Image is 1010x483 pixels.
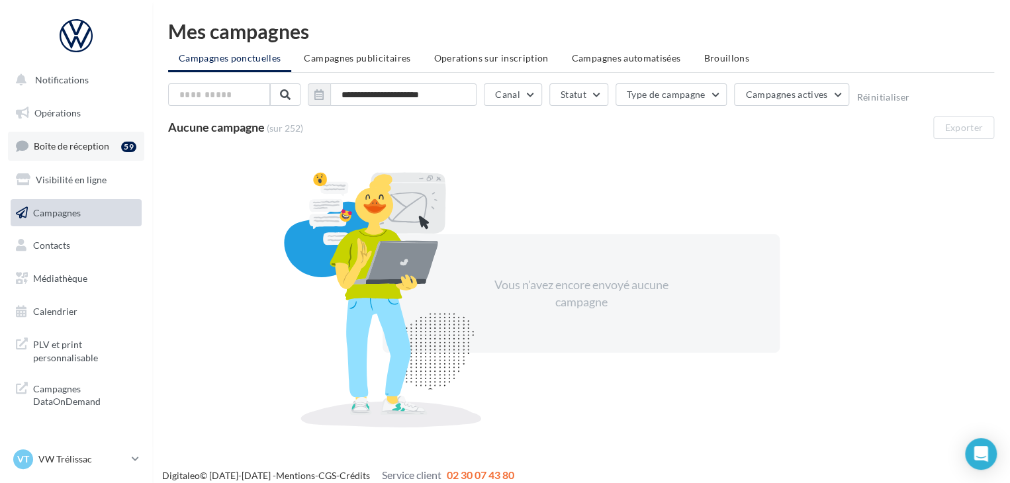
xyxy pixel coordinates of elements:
div: Open Intercom Messenger [965,438,997,470]
span: Campagnes publicitaires [304,52,410,64]
p: VW Trélissac [38,453,126,466]
button: Réinitialiser [856,92,909,103]
span: VT [17,453,29,466]
a: Visibilité en ligne [8,166,144,194]
span: Opérations [34,107,81,118]
a: Crédits [340,470,370,481]
a: PLV et print personnalisable [8,330,144,369]
a: Médiathèque [8,265,144,292]
a: Boîte de réception59 [8,132,144,160]
div: Vous n'avez encore envoyé aucune campagne [467,277,695,310]
button: Notifications [8,66,139,94]
span: Campagnes automatisées [572,52,681,64]
button: Exporter [933,116,994,139]
a: Campagnes DataOnDemand [8,374,144,414]
span: Boîte de réception [34,140,109,152]
span: Operations sur inscription [434,52,548,64]
a: Mentions [276,470,315,481]
button: Campagnes actives [734,83,849,106]
span: © [DATE]-[DATE] - - - [162,470,514,481]
span: (sur 252) [267,122,303,135]
div: 59 [121,142,136,152]
button: Type de campagne [616,83,727,106]
a: CGS [318,470,336,481]
span: Campagnes actives [745,89,827,100]
a: Opérations [8,99,144,127]
a: Digitaleo [162,470,200,481]
span: Visibilité en ligne [36,174,107,185]
button: Statut [549,83,608,106]
span: Brouillons [704,52,749,64]
div: Mes campagnes [168,21,994,41]
a: Calendrier [8,298,144,326]
button: Canal [484,83,542,106]
span: PLV et print personnalisable [33,335,136,364]
a: Contacts [8,232,144,259]
span: Contacts [33,240,70,251]
span: 02 30 07 43 80 [447,468,514,481]
span: Service client [382,468,441,481]
span: Campagnes DataOnDemand [33,380,136,408]
span: Aucune campagne [168,120,265,134]
span: Campagnes [33,206,81,218]
span: Médiathèque [33,273,87,284]
a: Campagnes [8,199,144,227]
span: Calendrier [33,306,77,317]
span: Notifications [35,74,89,85]
a: VT VW Trélissac [11,447,142,472]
